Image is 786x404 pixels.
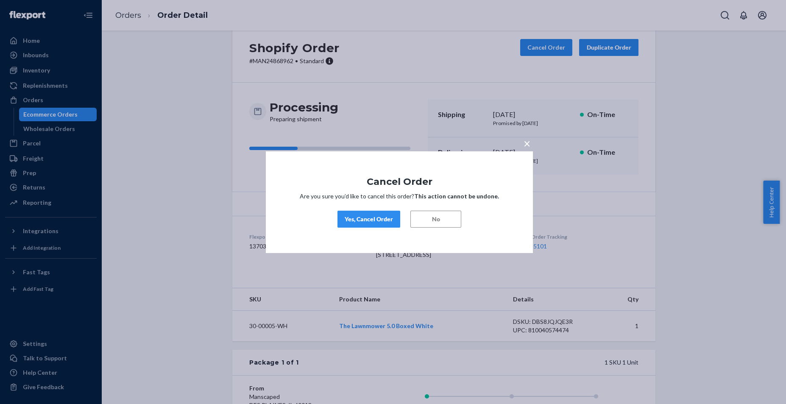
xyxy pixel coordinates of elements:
h1: Cancel Order [291,176,507,187]
button: Yes, Cancel Order [337,211,400,228]
p: Are you sure you’d like to cancel this order? [291,192,507,201]
div: Yes, Cancel Order [345,215,393,223]
span: × [524,136,530,150]
button: No [410,211,461,228]
strong: This action cannot be undone. [414,192,499,200]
